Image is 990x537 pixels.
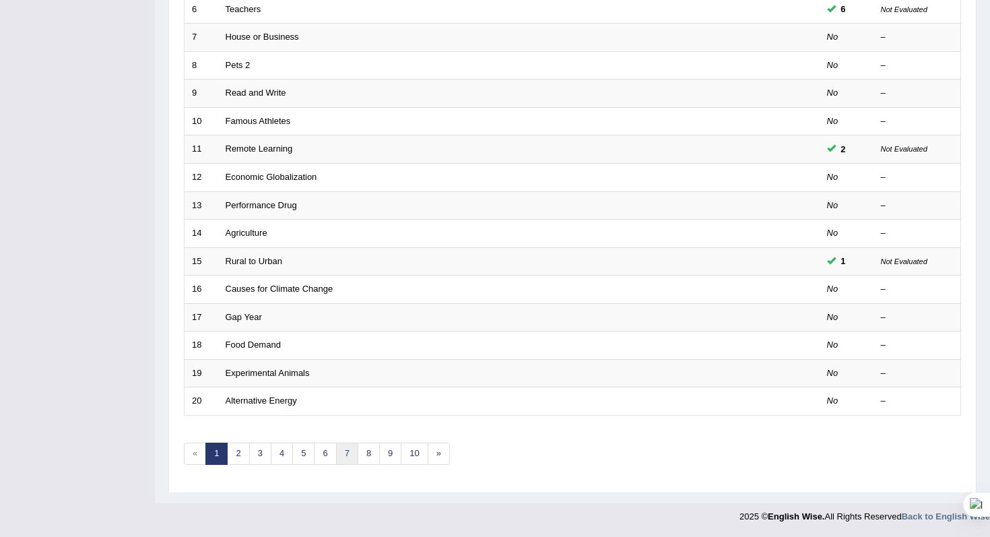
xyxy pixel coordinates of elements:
div: – [881,59,954,72]
a: 1 [205,443,228,465]
div: – [881,227,954,240]
td: 7 [185,24,218,52]
td: 13 [185,191,218,220]
a: Back to English Wise [902,511,990,522]
a: Performance Drug [226,200,297,210]
td: 12 [185,163,218,191]
em: No [827,340,838,350]
a: 10 [401,443,428,465]
a: Remote Learning [226,144,293,154]
a: 9 [379,443,401,465]
div: – [881,395,954,408]
a: 3 [249,443,271,465]
a: Alternative Energy [226,396,297,406]
em: No [827,228,838,238]
small: Not Evaluated [881,145,927,153]
a: 8 [358,443,380,465]
div: – [881,339,954,352]
a: House or Business [226,32,299,42]
a: » [428,443,450,465]
td: 11 [185,135,218,164]
em: No [827,32,838,42]
a: Causes for Climate Change [226,284,333,294]
span: You can still take this question [836,142,851,156]
div: – [881,367,954,380]
em: No [827,312,838,322]
div: – [881,171,954,184]
a: Economic Globalization [226,172,317,182]
span: You can still take this question [836,254,851,268]
em: No [827,284,838,294]
a: 5 [292,443,315,465]
a: 7 [336,443,358,465]
a: Rural to Urban [226,256,283,266]
em: No [827,200,838,210]
a: Experimental Animals [226,368,310,378]
td: 9 [185,80,218,108]
a: Famous Athletes [226,116,291,126]
td: 8 [185,51,218,80]
div: – [881,283,954,296]
td: 16 [185,276,218,304]
div: – [881,115,954,128]
div: – [881,87,954,100]
em: No [827,60,838,70]
em: No [827,116,838,126]
span: « [184,443,206,465]
div: 2025 © All Rights Reserved [739,503,990,523]
a: Gap Year [226,312,262,322]
strong: English Wise. [768,511,824,522]
span: You can still take this question [836,2,851,16]
a: 4 [271,443,293,465]
td: 18 [185,331,218,360]
div: – [881,199,954,212]
td: 15 [185,247,218,276]
em: No [827,396,838,406]
td: 19 [185,359,218,387]
em: No [827,172,838,182]
td: 17 [185,303,218,331]
a: Agriculture [226,228,267,238]
em: No [827,368,838,378]
div: – [881,311,954,324]
em: No [827,88,838,98]
a: Pets 2 [226,60,251,70]
a: 2 [227,443,249,465]
td: 14 [185,220,218,248]
div: – [881,31,954,44]
td: 10 [185,107,218,135]
td: 20 [185,387,218,416]
a: Food Demand [226,340,281,350]
a: Teachers [226,4,261,14]
a: 6 [314,443,336,465]
a: Read and Write [226,88,286,98]
small: Not Evaluated [881,5,927,13]
small: Not Evaluated [881,257,927,265]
